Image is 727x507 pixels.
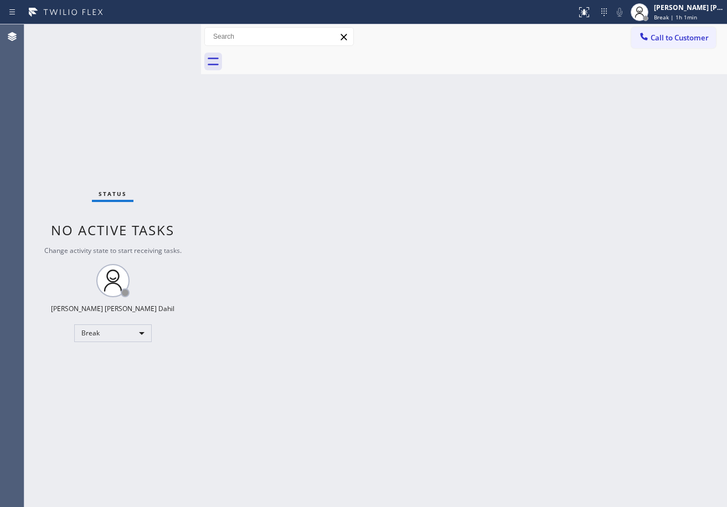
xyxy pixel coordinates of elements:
span: Status [99,190,127,198]
span: Break | 1h 1min [654,13,697,21]
span: Call to Customer [651,33,709,43]
div: [PERSON_NAME] [PERSON_NAME] Dahil [654,3,724,12]
button: Mute [612,4,627,20]
div: Break [74,324,152,342]
span: No active tasks [51,221,174,239]
button: Call to Customer [631,27,716,48]
input: Search [205,28,353,45]
div: [PERSON_NAME] [PERSON_NAME] Dahil [51,304,174,313]
span: Change activity state to start receiving tasks. [44,246,182,255]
